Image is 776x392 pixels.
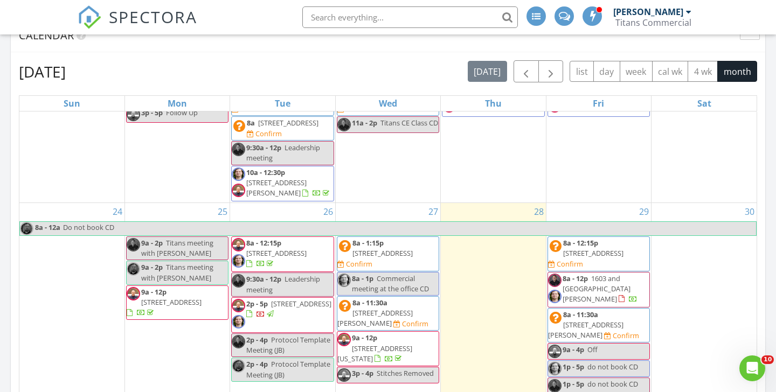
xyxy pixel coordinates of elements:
[246,167,331,198] a: 10a - 12:30p [STREET_ADDRESS][PERSON_NAME]
[258,118,318,128] span: [STREET_ADDRESS]
[321,203,335,220] a: Go to August 26, 2025
[141,287,167,297] span: 9a - 12p
[166,108,198,117] span: Follow Up
[393,319,428,329] a: Confirm
[563,238,598,248] span: 8a - 12:15p
[613,331,639,340] div: Confirm
[230,47,335,203] td: Go to August 19, 2025
[255,129,282,138] div: Confirm
[20,222,33,235] img: jbh_screenshot_20220303_110101.jpg
[232,254,245,268] img: cecil_pic.png
[441,47,546,203] td: Go to August 21, 2025
[231,166,334,201] a: 10a - 12:30p [STREET_ADDRESS][PERSON_NAME]
[563,274,630,304] span: 1603 and [GEOGRAPHIC_DATA][PERSON_NAME]
[141,262,163,272] span: 9a - 2p
[19,61,66,82] h2: [DATE]
[246,274,320,294] span: Leadership meeting
[232,143,245,156] img: chad.jpg
[232,238,245,251] img: b_bgroup_kk.jpg
[165,96,189,111] a: Monday
[246,359,268,369] span: 2p - 4p
[637,203,651,220] a: Go to August 29, 2025
[613,6,683,17] div: [PERSON_NAME]
[352,274,373,283] span: 8a - 1p
[377,368,434,378] span: Stitches Removed
[232,274,245,288] img: chad.jpg
[124,47,230,203] td: Go to August 18, 2025
[652,61,689,82] button: cal wk
[352,333,377,342] span: 9a - 12p
[337,236,439,271] a: 8a - 1:15p [STREET_ADDRESS] Confirm
[615,17,691,28] div: Titans Commercial
[563,274,588,283] span: 8a - 12p
[246,248,307,258] span: [STREET_ADDRESS]
[246,167,285,177] span: 10a - 12:30p
[548,310,623,340] a: 8a - 11:30a [STREET_ADDRESS][PERSON_NAME]
[337,298,413,328] a: 8a - 11:30a [STREET_ADDRESS][PERSON_NAME]
[78,15,197,37] a: SPECTORA
[337,259,372,269] a: Confirm
[548,320,623,340] span: [STREET_ADDRESS][PERSON_NAME]
[337,296,439,331] a: 8a - 11:30a [STREET_ADDRESS][PERSON_NAME] Confirm
[743,203,757,220] a: Go to August 30, 2025
[337,331,439,366] a: 9a - 12p [STREET_ADDRESS][US_STATE]
[109,5,197,28] span: SPECTORA
[240,104,267,113] div: Confirm
[232,184,245,197] img: b_bgroup_kk.jpg
[352,298,387,307] span: 8a - 11:30a
[587,362,638,372] span: do not book CD
[126,285,228,320] a: 9a - 12p [STREET_ADDRESS]
[563,274,638,304] a: 8a - 12p 1603 and [GEOGRAPHIC_DATA][PERSON_NAME]
[337,333,351,346] img: b_bgroup_kk.jpg
[19,28,74,43] span: Calendar
[352,274,429,293] span: Commercial meeting at the office CD
[246,299,331,319] a: 2p - 5p [STREET_ADDRESS]
[127,108,140,121] img: b_bgroup_kk.jpg
[377,96,399,111] a: Wednesday
[127,287,140,300] img: b_bgroup_kk.jpg
[335,47,440,203] td: Go to August 20, 2025
[591,96,606,111] a: Friday
[468,61,507,82] button: [DATE]
[141,297,202,307] span: [STREET_ADDRESS]
[337,308,413,328] span: [STREET_ADDRESS][PERSON_NAME]
[426,203,440,220] a: Go to August 27, 2025
[563,345,584,354] span: 9a - 4p
[246,359,330,379] span: Protocol Template Meeting (JB)
[232,335,245,348] img: chad.jpg
[246,238,281,248] span: 8a - 12:15p
[231,116,334,141] a: 8a [STREET_ADDRESS] Confirm
[273,96,293,111] a: Tuesday
[352,238,413,258] a: 8a - 1:15p [STREET_ADDRESS]
[110,203,124,220] a: Go to August 24, 2025
[246,335,330,355] span: Protocol Template Meeting (JB)
[546,47,651,203] td: Go to August 22, 2025
[346,104,372,113] div: Confirm
[302,6,518,28] input: Search everything...
[761,355,774,364] span: 10
[246,274,281,284] span: 9:30a - 12p
[548,345,562,358] img: b_bgroup_kk.jpg
[337,344,412,363] span: [STREET_ADDRESS][US_STATE]
[346,260,372,268] div: Confirm
[247,118,318,128] a: 8a [STREET_ADDRESS]
[352,118,377,128] span: 11a - 2p
[587,379,638,389] span: do not book CD
[232,315,245,328] img: cecil_pic.png
[337,368,351,382] img: b_bgroup_kk.jpg
[548,362,562,375] img: cecil_pic.png
[246,335,268,345] span: 2p - 4p
[563,310,598,319] span: 8a - 11:30a
[548,259,583,269] a: Confirm
[127,262,140,276] img: jbh_screenshot_20220303_110101.jpg
[352,248,413,258] span: [STREET_ADDRESS]
[246,143,281,152] span: 9:30a - 12p
[538,60,564,82] button: Next month
[246,178,307,198] span: [STREET_ADDRESS][PERSON_NAME]
[717,61,757,82] button: month
[337,274,351,287] img: cecil_pic.png
[141,238,163,248] span: 9a - 2p
[232,299,245,312] img: b_bgroup_kk.jpg
[652,47,757,203] td: Go to August 23, 2025
[247,118,255,128] span: 8a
